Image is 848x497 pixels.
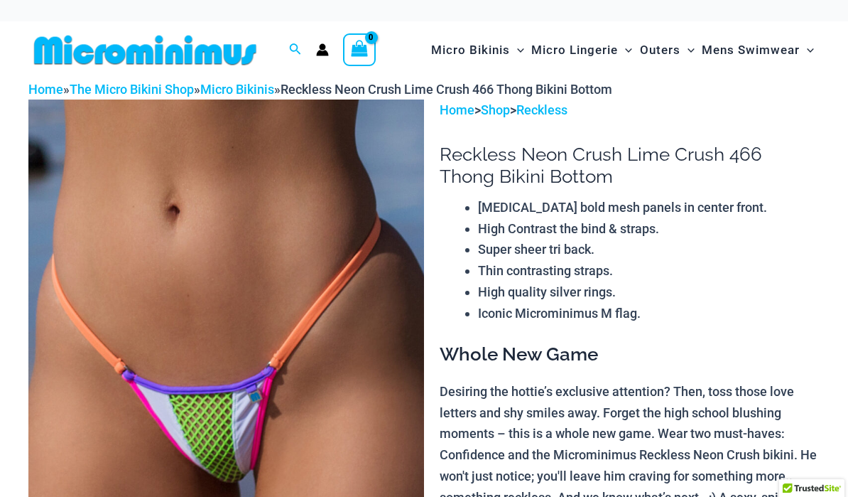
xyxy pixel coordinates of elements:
[528,28,636,72] a: Micro LingerieMenu ToggleMenu Toggle
[70,82,194,97] a: The Micro Bikini Shop
[478,303,820,324] li: Iconic Microminimus M flag.
[680,32,695,68] span: Menu Toggle
[425,26,820,74] nav: Site Navigation
[440,102,474,117] a: Home
[440,100,820,121] p: > >
[510,32,524,68] span: Menu Toggle
[640,32,680,68] span: Outers
[289,41,302,59] a: Search icon link
[428,28,528,72] a: Micro BikinisMenu ToggleMenu Toggle
[618,32,632,68] span: Menu Toggle
[516,102,567,117] a: Reckless
[478,260,820,282] li: Thin contrasting straps.
[28,82,612,97] span: » » »
[28,82,63,97] a: Home
[478,282,820,303] li: High quality silver rings.
[431,32,510,68] span: Micro Bikinis
[531,32,618,68] span: Micro Lingerie
[28,34,262,66] img: MM SHOP LOGO FLAT
[702,32,800,68] span: Mens Swimwear
[440,343,820,367] h3: Whole New Game
[800,32,814,68] span: Menu Toggle
[478,239,820,260] li: Super sheer tri back.
[281,82,612,97] span: Reckless Neon Crush Lime Crush 466 Thong Bikini Bottom
[200,82,274,97] a: Micro Bikinis
[698,28,817,72] a: Mens SwimwearMenu ToggleMenu Toggle
[478,218,820,240] li: High Contrast the bind & straps.
[481,102,510,117] a: Shop
[440,144,820,188] h1: Reckless Neon Crush Lime Crush 466 Thong Bikini Bottom
[316,43,329,56] a: Account icon link
[343,33,376,66] a: View Shopping Cart, empty
[478,197,820,218] li: [MEDICAL_DATA] bold mesh panels in center front.
[636,28,698,72] a: OutersMenu ToggleMenu Toggle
